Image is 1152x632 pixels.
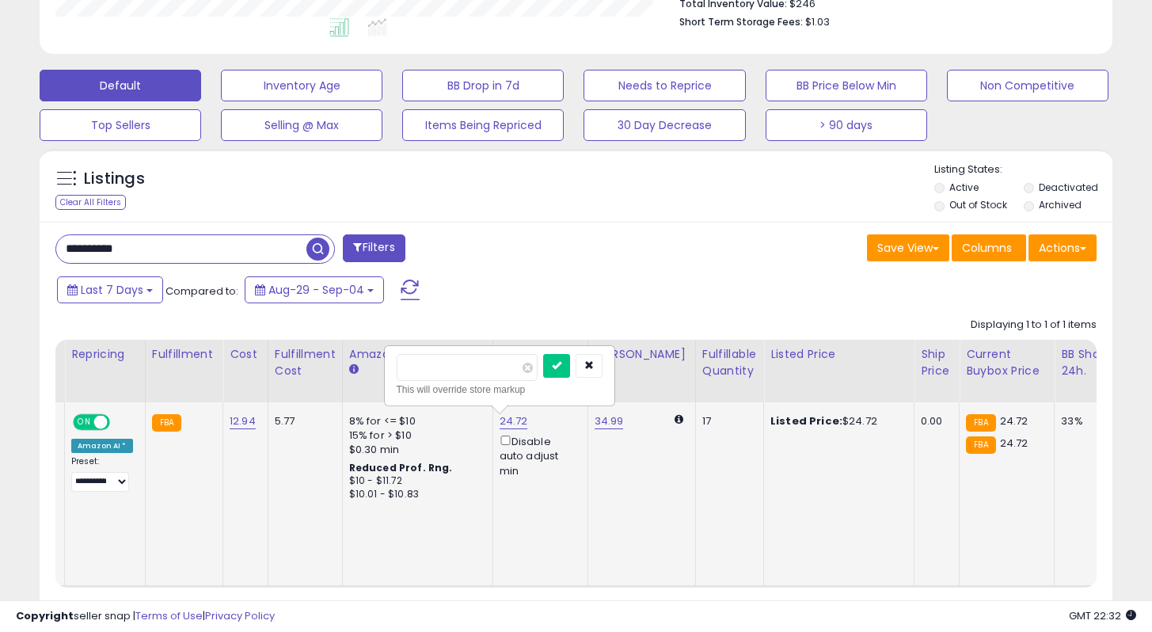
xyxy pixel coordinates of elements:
div: Fulfillment Cost [275,346,336,379]
div: Clear All Filters [55,195,126,210]
button: Non Competitive [947,70,1108,101]
span: 24.72 [1000,436,1028,451]
button: > 90 days [766,109,927,141]
button: Inventory Age [221,70,382,101]
small: Amazon Fees. [349,363,359,377]
div: $24.72 [770,414,902,428]
a: 12.94 [230,413,256,429]
button: Filters [343,234,405,262]
h5: Listings [84,168,145,190]
div: Ship Price [921,346,952,379]
button: Items Being Repriced [402,109,564,141]
div: Fulfillment [152,346,216,363]
button: Selling @ Max [221,109,382,141]
div: Current Buybox Price [966,346,1047,379]
span: OFF [108,416,133,429]
small: FBA [966,436,995,454]
button: Aug-29 - Sep-04 [245,276,384,303]
span: Aug-29 - Sep-04 [268,282,364,298]
div: Listed Price [770,346,907,363]
div: 8% for <= $10 [349,414,481,428]
span: Compared to: [165,284,238,299]
div: Preset: [71,456,133,492]
button: Top Sellers [40,109,201,141]
div: Fulfillable Quantity [702,346,757,379]
b: Reduced Prof. Rng. [349,461,453,474]
div: 5.77 [275,414,330,428]
span: 2025-09-12 22:32 GMT [1069,608,1136,623]
button: 30 Day Decrease [584,109,745,141]
label: Archived [1039,198,1082,211]
span: Last 7 Days [81,282,143,298]
div: This will override store markup [397,382,603,398]
div: seller snap | | [16,609,275,624]
a: 34.99 [595,413,624,429]
div: $0.30 min [349,443,481,457]
button: Save View [867,234,949,261]
div: 17 [702,414,751,428]
div: 15% for > $10 [349,428,481,443]
div: Amazon AI * [71,439,133,453]
div: Repricing [71,346,139,363]
span: Columns [962,240,1012,256]
span: $1.03 [805,14,830,29]
small: FBA [966,414,995,432]
button: BB Drop in 7d [402,70,564,101]
a: Terms of Use [135,608,203,623]
small: FBA [152,414,181,432]
label: Deactivated [1039,181,1098,194]
button: Needs to Reprice [584,70,745,101]
div: 33% [1061,414,1113,428]
b: Short Term Storage Fees: [679,15,803,29]
div: 0.00 [921,414,947,428]
label: Out of Stock [949,198,1007,211]
button: BB Price Below Min [766,70,927,101]
div: [PERSON_NAME] [595,346,689,363]
button: Last 7 Days [57,276,163,303]
button: Default [40,70,201,101]
div: Displaying 1 to 1 of 1 items [971,318,1097,333]
button: Columns [952,234,1026,261]
label: Active [949,181,979,194]
a: Privacy Policy [205,608,275,623]
div: Amazon Fees [349,346,486,363]
span: ON [74,416,94,429]
div: Disable auto adjust min [500,432,576,478]
button: Actions [1028,234,1097,261]
div: BB Share 24h. [1061,346,1119,379]
span: 24.72 [1000,413,1028,428]
b: Listed Price: [770,413,842,428]
strong: Copyright [16,608,74,623]
div: Cost [230,346,261,363]
p: Listing States: [934,162,1112,177]
div: $10 - $11.72 [349,474,481,488]
div: $10.01 - $10.83 [349,488,481,501]
a: 24.72 [500,413,528,429]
